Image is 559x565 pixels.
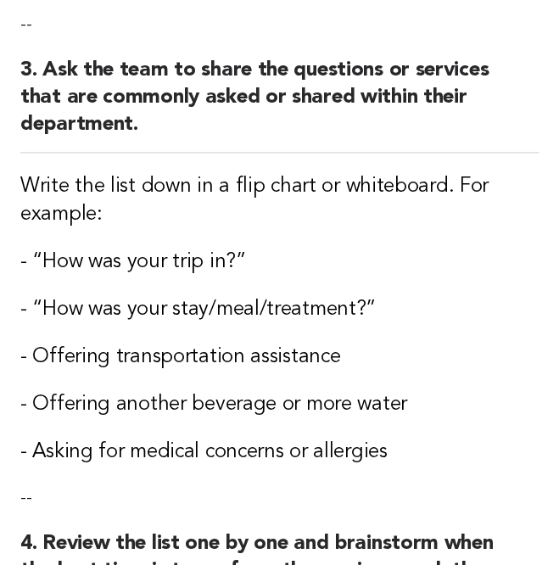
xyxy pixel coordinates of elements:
[20,438,539,465] h3: - Asking for medical concerns or allergies
[20,485,539,509] p: --
[20,57,539,153] h2: 3. Ask the team to share the questions or services that are commonly asked or shared within their...
[20,295,539,322] h3: - “How was your stay/meal/treatment?”
[20,13,539,36] p: --
[20,343,539,370] h3: - Offering transportation assistance
[20,173,539,227] h3: Write the list down in a flip chart or whiteboard. For example:
[20,248,539,275] h3: - “How was your trip in?”
[20,390,539,417] h3: - Offering another beverage or more water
